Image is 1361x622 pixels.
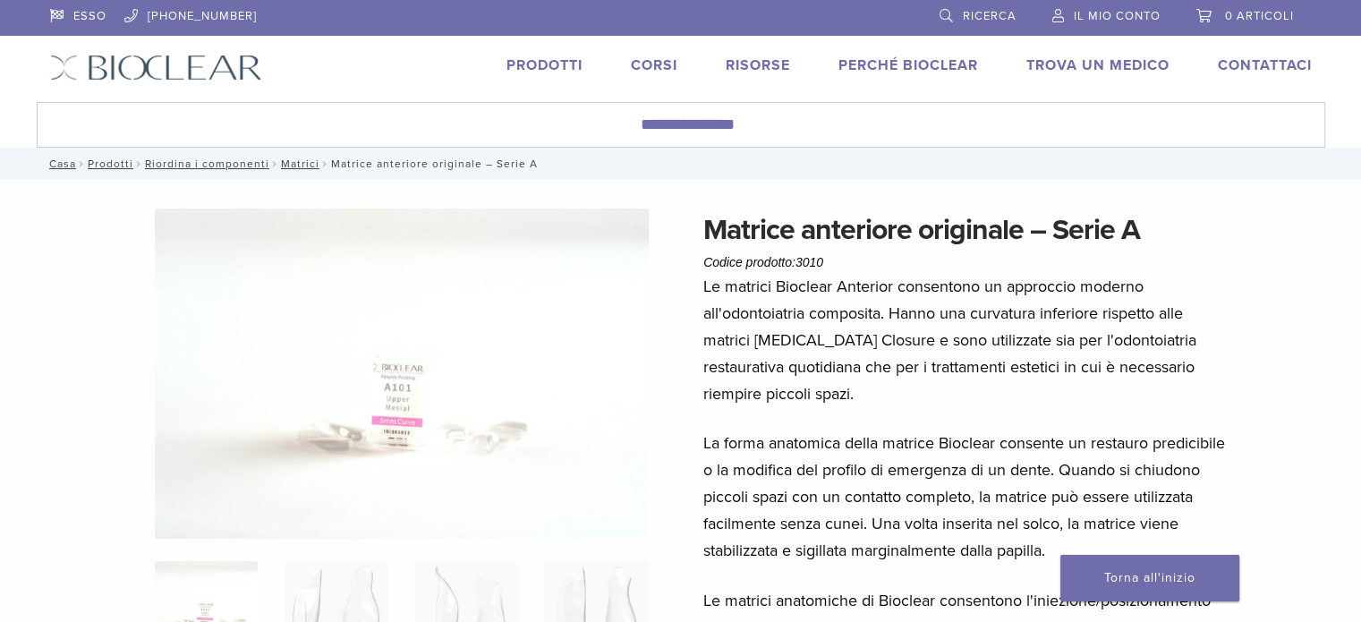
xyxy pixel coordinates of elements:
a: Riordina i componenti [145,158,269,170]
img: Matrici anteriori originali della serie A [155,209,649,539]
a: Torna all'inizio [1060,555,1239,601]
font: Codice prodotto: [703,255,795,269]
a: Risorse [726,56,790,74]
font: Le matrici Bioclear Anterior consentono un approccio moderno all'odontoiatria composita. Hanno un... [703,277,1196,404]
font: Casa [49,158,76,170]
a: Perché Bioclear [838,56,978,74]
a: Contattaci [1218,56,1312,74]
font: Torna all'inizio [1104,570,1195,585]
font: ESSO [73,9,106,23]
a: Prodotti [506,56,583,74]
a: Casa [44,158,76,170]
font: 3010 [795,255,823,269]
font: Il mio conto [1074,9,1161,23]
img: Bioclear [50,55,262,81]
a: Trova un medico [1026,56,1170,74]
font: [PHONE_NUMBER] [148,9,257,23]
font: 0 articoli [1225,9,1294,23]
a: Prodotti [88,158,133,170]
font: La forma anatomica della matrice Bioclear consente un restauro predicibile o la modifica del prof... [703,433,1225,560]
a: Corsi [631,56,677,74]
a: Matrici [281,158,319,170]
font: Matrice anteriore originale – Serie A [331,158,538,170]
font: Matrice anteriore originale – Serie A [703,213,1140,247]
font: Ricerca [963,9,1016,23]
